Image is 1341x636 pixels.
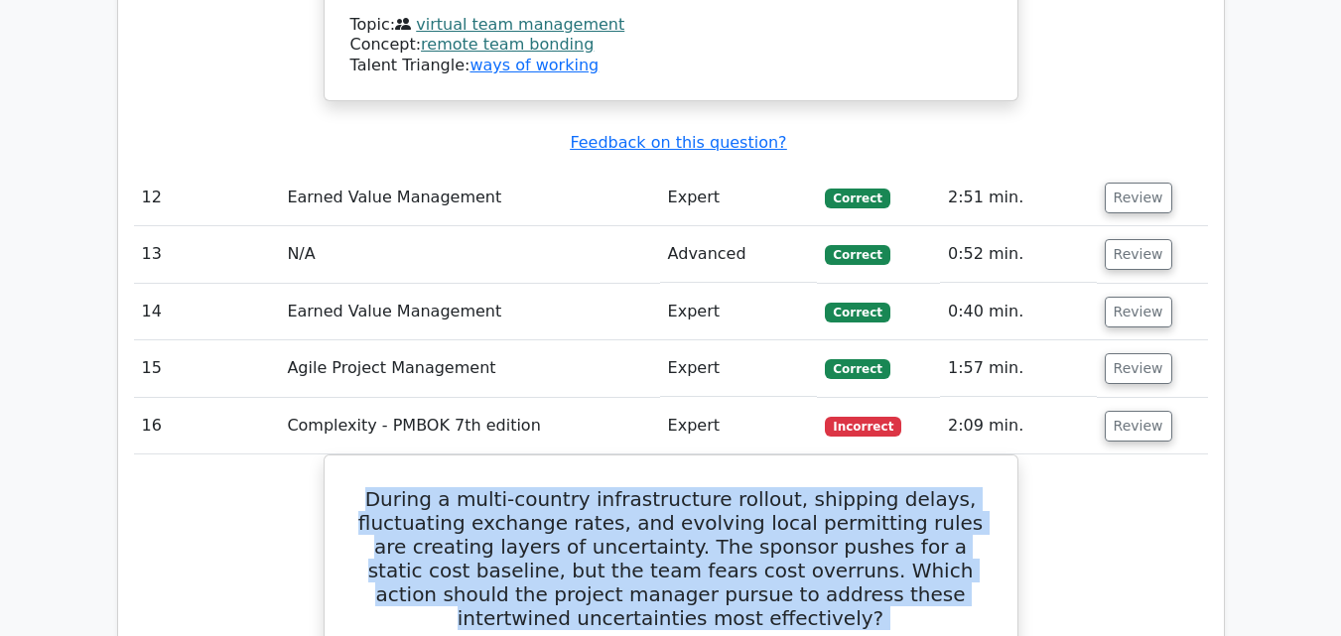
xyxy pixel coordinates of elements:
td: N/A [279,226,659,283]
td: Advanced [660,226,818,283]
span: Incorrect [825,417,901,437]
td: 16 [134,398,280,454]
a: Feedback on this question? [570,133,786,152]
a: remote team bonding [421,35,594,54]
td: 0:52 min. [940,226,1097,283]
td: 13 [134,226,280,283]
div: Concept: [350,35,992,56]
td: 15 [134,340,280,397]
td: Earned Value Management [279,284,659,340]
td: 14 [134,284,280,340]
button: Review [1105,183,1172,213]
td: Expert [660,398,818,454]
td: Earned Value Management [279,170,659,226]
a: virtual team management [416,15,624,34]
span: Correct [825,245,889,265]
td: 2:09 min. [940,398,1097,454]
a: ways of working [469,56,599,74]
td: 0:40 min. [940,284,1097,340]
div: Talent Triangle: [350,15,992,76]
td: 2:51 min. [940,170,1097,226]
td: Agile Project Management [279,340,659,397]
h5: During a multi-country infrastructure rollout, shipping delays, fluctuating exchange rates, and e... [348,487,994,630]
td: 12 [134,170,280,226]
td: Expert [660,170,818,226]
button: Review [1105,411,1172,442]
button: Review [1105,353,1172,384]
span: Correct [825,359,889,379]
td: Expert [660,284,818,340]
td: 1:57 min. [940,340,1097,397]
td: Expert [660,340,818,397]
td: Complexity - PMBOK 7th edition [279,398,659,454]
span: Correct [825,189,889,208]
div: Topic: [350,15,992,36]
button: Review [1105,297,1172,327]
span: Correct [825,303,889,322]
button: Review [1105,239,1172,270]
